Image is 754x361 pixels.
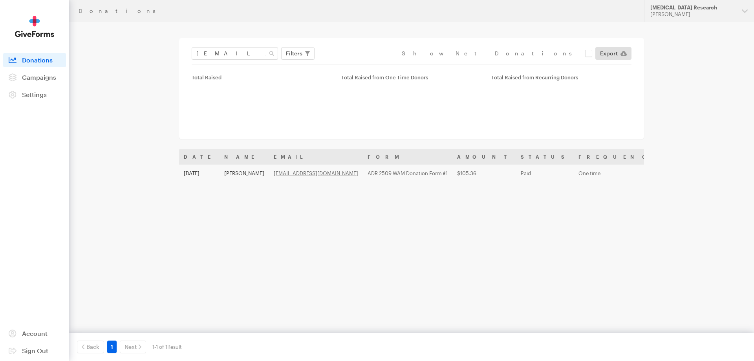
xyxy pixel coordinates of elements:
th: Form [363,149,452,165]
th: Status [516,149,574,165]
span: Donations [22,56,53,64]
button: Filters [281,47,315,60]
span: Filters [286,49,302,58]
a: Account [3,326,66,341]
img: GiveForms [15,16,54,37]
td: One time [574,165,664,182]
td: $105.36 [452,165,516,182]
div: Total Raised from Recurring Donors [491,74,631,81]
th: Frequency [574,149,664,165]
div: Total Raised [192,74,332,81]
td: [PERSON_NAME] [220,165,269,182]
div: 1-1 of 1 [152,341,182,353]
a: Donations [3,53,66,67]
a: Campaigns [3,70,66,84]
span: Settings [22,91,47,98]
a: Sign Out [3,344,66,358]
th: Name [220,149,269,165]
div: Total Raised from One Time Donors [341,74,481,81]
span: Account [22,330,48,337]
a: Export [595,47,631,60]
a: Settings [3,88,66,102]
div: [PERSON_NAME] [650,11,736,18]
th: Date [179,149,220,165]
a: [EMAIL_ADDRESS][DOMAIN_NAME] [274,170,358,176]
td: Paid [516,165,574,182]
div: [MEDICAL_DATA] Research [650,4,736,11]
span: Export [600,49,618,58]
input: Search Name & Email [192,47,278,60]
span: Sign Out [22,347,48,354]
td: [DATE] [179,165,220,182]
span: Result [167,344,182,350]
td: ADR 2509 WAM Donation Form #1 [363,165,452,182]
th: Email [269,149,363,165]
span: Campaigns [22,73,56,81]
th: Amount [452,149,516,165]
